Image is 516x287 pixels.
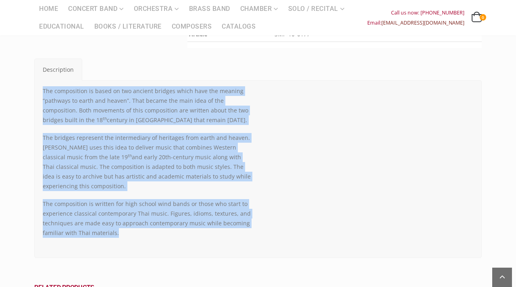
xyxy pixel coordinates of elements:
div: Email: [367,18,464,28]
a: Educational [34,18,89,35]
p: The composition is based on two ancient bridges which have the meaning “pathways to earth and hea... [43,86,252,125]
a: Composers [167,18,217,35]
a: Catalogs [217,18,260,35]
sup: th [128,153,132,158]
a: Description [34,58,82,81]
a: Books / Literature [89,18,166,35]
span: Description [43,66,74,73]
iframe: Terrestrial and Celestial Dance (Kitti Emmyz Kuremanee) [264,86,473,204]
p: The bridges represent the intermediary of heritages from earth and heaven. [PERSON_NAME] uses thi... [43,133,252,191]
a: [EMAIL_ADDRESS][DOMAIN_NAME] [381,19,464,26]
span: 0 [480,14,486,21]
sup: th [103,116,107,121]
p: The composition is written for high school wind bands or those who start to experience classical ... [43,199,252,238]
div: Call us now: [PHONE_NUMBER] [367,8,464,18]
